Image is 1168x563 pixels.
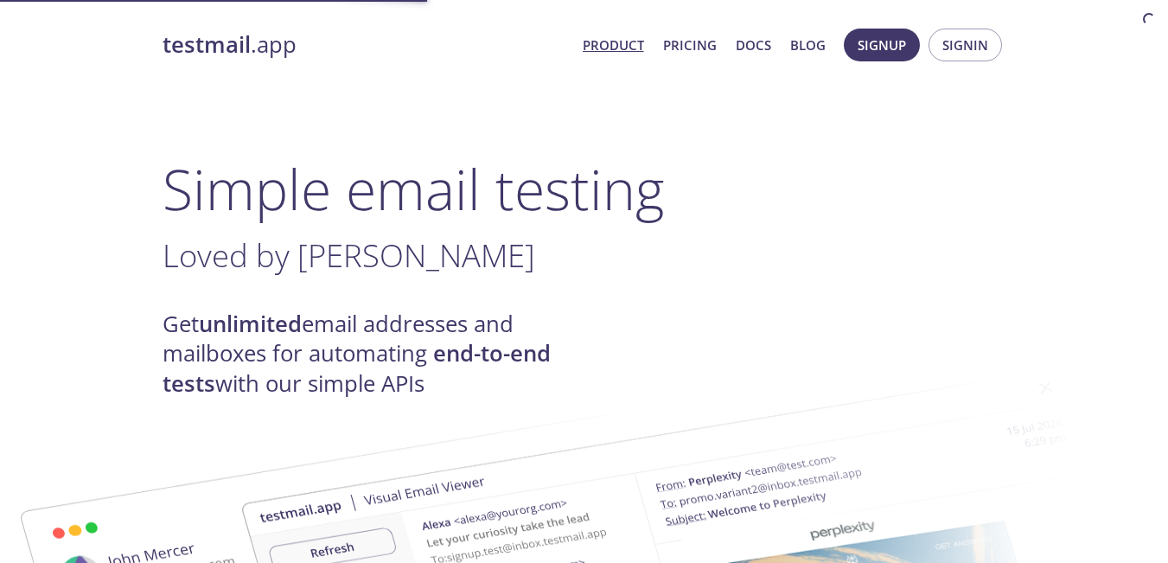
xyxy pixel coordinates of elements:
[163,234,535,277] span: Loved by [PERSON_NAME]
[663,34,717,56] a: Pricing
[163,310,584,399] h4: Get email addresses and mailboxes for automating with our simple APIs
[790,34,826,56] a: Blog
[844,29,920,61] button: Signup
[942,34,988,56] span: Signin
[163,338,551,398] strong: end-to-end tests
[163,30,569,60] a: testmail.app
[583,34,644,56] a: Product
[163,156,1006,222] h1: Simple email testing
[163,29,251,60] strong: testmail
[199,309,302,339] strong: unlimited
[929,29,1002,61] button: Signin
[736,34,771,56] a: Docs
[858,34,906,56] span: Signup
